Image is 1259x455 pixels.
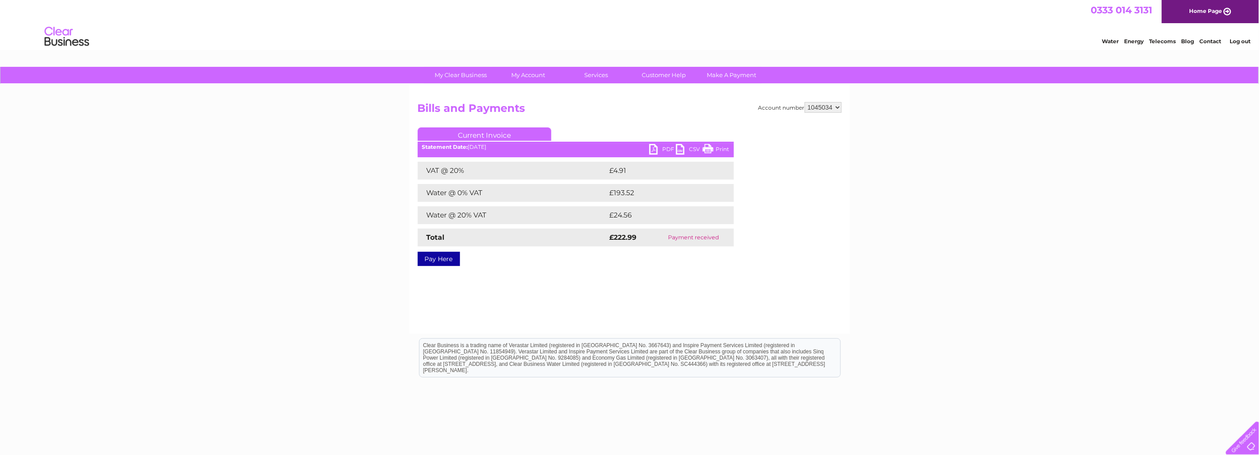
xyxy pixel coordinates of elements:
a: Current Invoice [418,127,551,141]
a: Make A Payment [695,67,768,83]
a: Customer Help [627,67,701,83]
td: Payment received [653,229,734,246]
div: Account number [758,102,842,113]
div: [DATE] [418,144,734,150]
strong: Total [427,233,445,242]
b: Statement Date: [422,143,468,150]
a: My Account [492,67,565,83]
td: Water @ 0% VAT [418,184,607,202]
a: Water [1102,38,1119,45]
a: Print [703,144,729,157]
a: Energy [1125,38,1144,45]
a: Log out [1230,38,1251,45]
td: Water @ 20% VAT [418,206,607,224]
a: PDF [649,144,676,157]
a: 0333 014 3131 [1091,4,1153,16]
a: My Clear Business [424,67,497,83]
a: Pay Here [418,252,460,266]
a: Blog [1182,38,1194,45]
a: CSV [676,144,703,157]
td: £24.56 [607,206,716,224]
strong: £222.99 [610,233,637,242]
h2: Bills and Payments [418,102,842,119]
td: £193.52 [607,184,717,202]
td: £4.91 [607,162,712,180]
img: logo.png [44,23,90,50]
a: Telecoms [1149,38,1176,45]
div: Clear Business is a trading name of Verastar Limited (registered in [GEOGRAPHIC_DATA] No. 3667643... [420,5,840,43]
td: VAT @ 20% [418,162,607,180]
a: Services [559,67,633,83]
a: Contact [1200,38,1222,45]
